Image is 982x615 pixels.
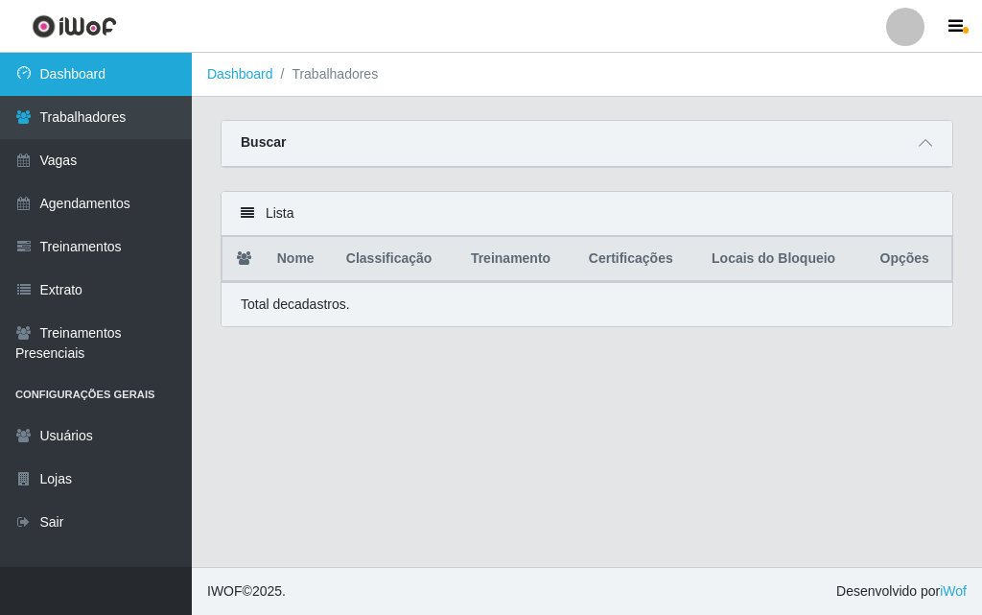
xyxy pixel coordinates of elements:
th: Locais do Bloqueio [700,237,868,282]
span: Desenvolvido por [836,581,967,602]
span: IWOF [207,583,243,599]
div: Lista [222,192,952,236]
a: iWof [940,583,967,599]
li: Trabalhadores [273,64,379,84]
span: © 2025 . [207,581,286,602]
th: Certificações [577,237,700,282]
th: Opções [869,237,952,282]
img: CoreUI Logo [32,14,117,38]
th: Treinamento [459,237,577,282]
th: Classificação [335,237,459,282]
p: Total de cadastros. [241,295,350,315]
nav: breadcrumb [192,53,982,97]
a: Dashboard [207,66,273,82]
strong: Buscar [241,134,286,150]
th: Nome [266,237,335,282]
